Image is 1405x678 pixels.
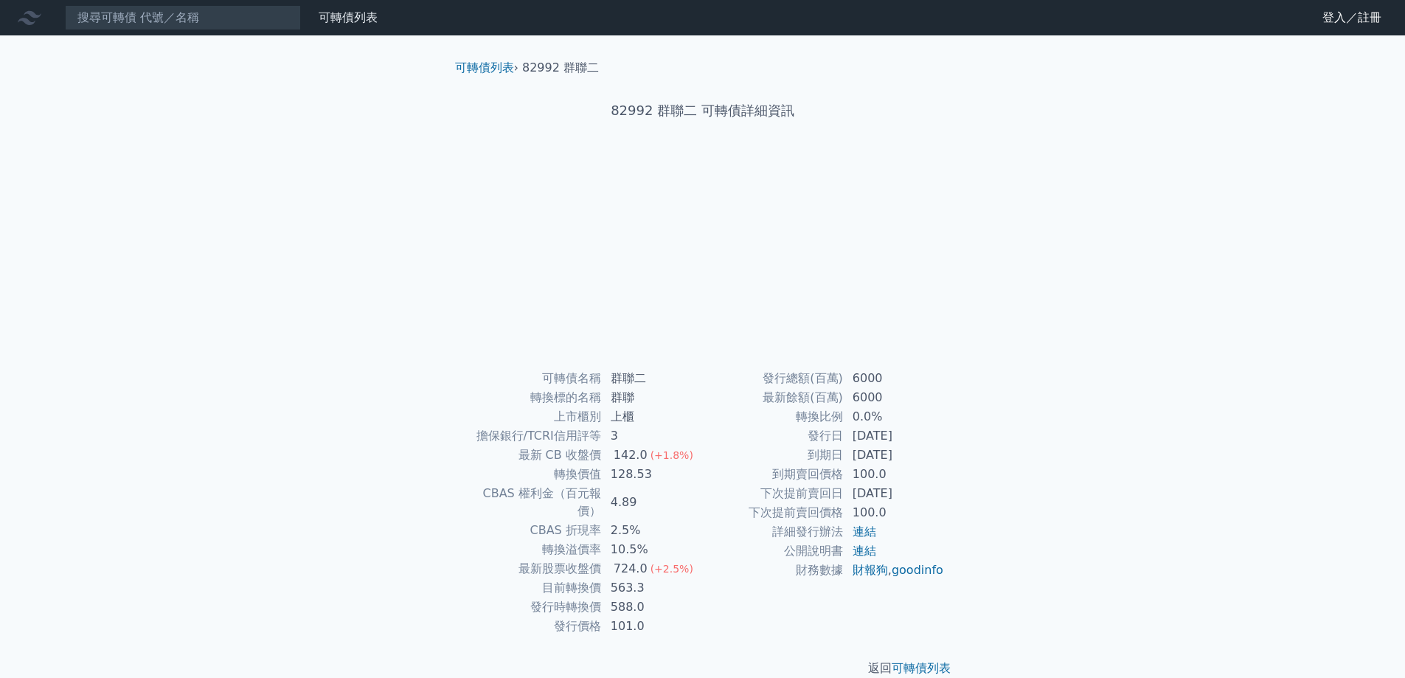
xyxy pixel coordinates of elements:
td: [DATE] [844,484,945,503]
td: 3 [602,426,703,446]
td: 2.5% [602,521,703,540]
td: CBAS 折現率 [461,521,602,540]
td: 群聯二 [602,369,703,388]
div: 142.0 [611,446,651,464]
td: 100.0 [844,465,945,484]
td: 到期日 [703,446,844,465]
td: 轉換溢價率 [461,540,602,559]
td: 0.0% [844,407,945,426]
td: [DATE] [844,426,945,446]
td: 最新 CB 收盤價 [461,446,602,465]
td: 上櫃 [602,407,703,426]
td: 轉換比例 [703,407,844,426]
td: 4.89 [602,484,703,521]
td: 101.0 [602,617,703,636]
div: 724.0 [611,560,651,578]
td: 563.3 [602,578,703,598]
td: 轉換價值 [461,465,602,484]
td: 發行時轉換價 [461,598,602,617]
td: 擔保銀行/TCRI信用評等 [461,426,602,446]
td: 到期賣回價格 [703,465,844,484]
td: 上市櫃別 [461,407,602,426]
td: 128.53 [602,465,703,484]
li: › [455,59,518,77]
td: 下次提前賣回日 [703,484,844,503]
td: 最新餘額(百萬) [703,388,844,407]
td: 下次提前賣回價格 [703,503,844,522]
td: [DATE] [844,446,945,465]
p: 返回 [443,660,962,677]
td: 588.0 [602,598,703,617]
td: 6000 [844,369,945,388]
td: 6000 [844,388,945,407]
a: 連結 [853,525,876,539]
a: 可轉債列表 [455,60,514,75]
td: 公開說明書 [703,542,844,561]
a: 可轉債列表 [319,10,378,24]
td: CBAS 權利金（百元報價） [461,484,602,521]
a: 財報狗 [853,563,888,577]
td: 發行日 [703,426,844,446]
td: 目前轉換價 [461,578,602,598]
a: 連結 [853,544,876,558]
td: 最新股票收盤價 [461,559,602,578]
td: , [844,561,945,580]
td: 10.5% [602,540,703,559]
td: 發行價格 [461,617,602,636]
a: 登入／註冊 [1311,6,1393,30]
a: goodinfo [892,563,943,577]
td: 財務數據 [703,561,844,580]
td: 轉換標的名稱 [461,388,602,407]
td: 可轉債名稱 [461,369,602,388]
td: 群聯 [602,388,703,407]
td: 100.0 [844,503,945,522]
td: 發行總額(百萬) [703,369,844,388]
span: (+1.8%) [651,449,693,461]
li: 82992 群聯二 [522,59,599,77]
a: 可轉債列表 [892,661,951,675]
h1: 82992 群聯二 可轉債詳細資訊 [443,100,962,121]
td: 詳細發行辦法 [703,522,844,542]
input: 搜尋可轉債 代號／名稱 [65,5,301,30]
span: (+2.5%) [651,563,693,575]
